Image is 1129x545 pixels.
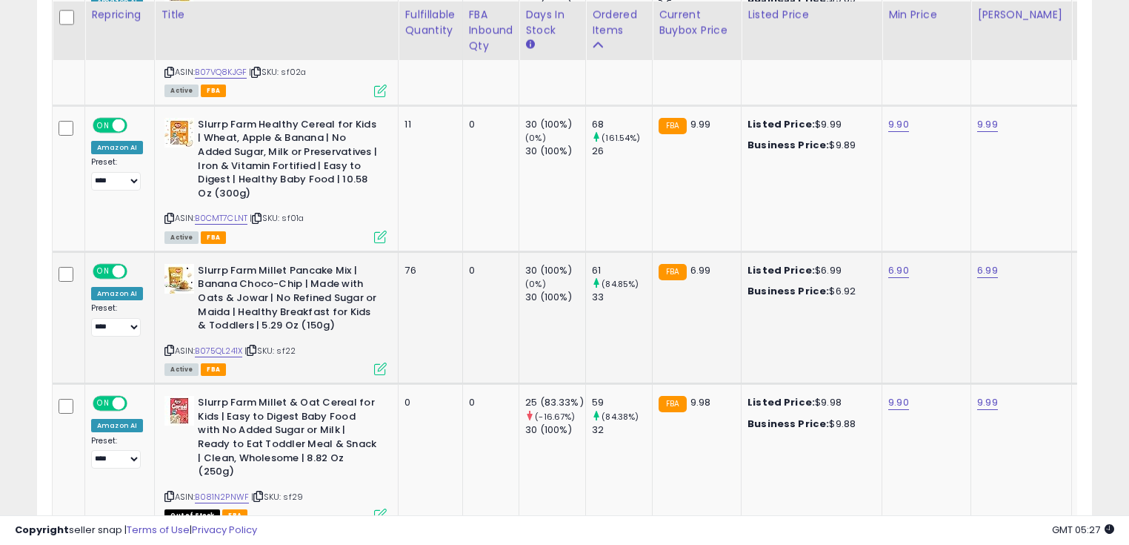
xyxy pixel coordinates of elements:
[195,491,249,503] a: B081N2PNWF
[198,396,378,482] b: Slurrp Farm Millet & Oat Cereal for Kids | Easy to Digest Baby Food with No Added Sugar or Milk |...
[91,141,143,154] div: Amazon AI
[690,263,711,277] span: 6.99
[127,523,190,537] a: Terms of Use
[94,119,113,131] span: ON
[525,423,585,437] div: 30 (100%)
[201,231,226,244] span: FBA
[747,417,829,431] b: Business Price:
[15,523,257,538] div: seller snap | |
[250,212,304,224] span: | SKU: sf01a
[747,264,870,277] div: $6.99
[125,265,149,277] span: OFF
[94,397,113,410] span: ON
[469,396,508,409] div: 0
[659,396,686,412] small: FBA
[469,7,513,53] div: FBA inbound Qty
[94,265,113,277] span: ON
[164,363,199,376] span: All listings currently available for purchase on Amazon
[592,264,652,277] div: 61
[602,278,639,290] small: (84.85%)
[977,395,998,410] a: 9.99
[164,85,199,97] span: All listings currently available for purchase on Amazon
[690,395,711,409] span: 9.98
[525,145,585,158] div: 30 (100%)
[977,117,998,132] a: 9.99
[198,118,378,204] b: Slurrp Farm Healthy Cereal for Kids | Wheat, Apple & Banana | No Added Sugar, Milk or Preservativ...
[249,66,306,78] span: | SKU: sf02a
[164,231,199,244] span: All listings currently available for purchase on Amazon
[592,7,646,38] div: Ordered Items
[201,363,226,376] span: FBA
[91,419,143,432] div: Amazon AI
[251,491,303,503] span: | SKU: sf29
[747,284,829,298] b: Business Price:
[747,118,870,131] div: $9.99
[525,291,585,304] div: 30 (100%)
[747,138,829,152] b: Business Price:
[164,264,194,294] img: 41x+Mk9xqOL._SL40_.jpg
[747,117,815,131] b: Listed Price:
[91,436,143,469] div: Preset:
[195,212,247,225] a: B0CMT7CLNT
[888,117,909,132] a: 9.90
[977,263,998,278] a: 6.99
[201,85,226,97] span: FBA
[690,117,711,131] span: 9.99
[404,7,456,38] div: Fulfillable Quantity
[888,395,909,410] a: 9.90
[747,263,815,277] b: Listed Price:
[525,7,579,38] div: Days In Stock
[404,118,450,131] div: 11
[469,118,508,131] div: 0
[592,291,652,304] div: 33
[198,264,378,337] b: Slurrp Farm Millet Pancake Mix | Banana Choco-Chip | Made with Oats & Jowar | No Refined Sugar or...
[659,7,735,38] div: Current Buybox Price
[195,66,247,79] a: B07VQ8KJGF
[592,423,652,437] div: 32
[592,118,652,131] div: 68
[91,303,143,337] div: Preset:
[747,396,870,409] div: $9.98
[404,396,450,409] div: 0
[525,118,585,131] div: 30 (100%)
[747,7,876,22] div: Listed Price
[164,264,387,374] div: ASIN:
[1052,523,1114,537] span: 2025-10-11 05:27 GMT
[602,132,640,144] small: (161.54%)
[659,118,686,134] small: FBA
[659,264,686,280] small: FBA
[244,345,296,357] span: | SKU: sf22
[977,7,1065,22] div: [PERSON_NAME]
[161,7,392,22] div: Title
[525,278,546,290] small: (0%)
[164,118,387,242] div: ASIN:
[125,397,149,410] span: OFF
[192,523,257,537] a: Privacy Policy
[15,523,69,537] strong: Copyright
[91,287,143,300] div: Amazon AI
[469,264,508,277] div: 0
[164,118,194,148] img: 41cnWHX5vpL._SL40_.jpg
[525,132,546,144] small: (0%)
[747,139,870,152] div: $9.89
[592,396,652,409] div: 59
[525,264,585,277] div: 30 (100%)
[404,264,450,277] div: 76
[91,157,143,191] div: Preset:
[602,411,639,423] small: (84.38%)
[747,395,815,409] b: Listed Price:
[525,38,534,51] small: Days In Stock.
[525,396,585,409] div: 25 (83.33%)
[164,396,194,426] img: 51qGb0nZBrL._SL40_.jpg
[747,417,870,431] div: $9.88
[747,285,870,298] div: $6.92
[535,411,575,423] small: (-16.67%)
[91,7,148,22] div: Repricing
[888,263,909,278] a: 6.90
[592,145,652,158] div: 26
[888,7,965,22] div: Min Price
[195,345,242,357] a: B075QL241X
[125,119,149,131] span: OFF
